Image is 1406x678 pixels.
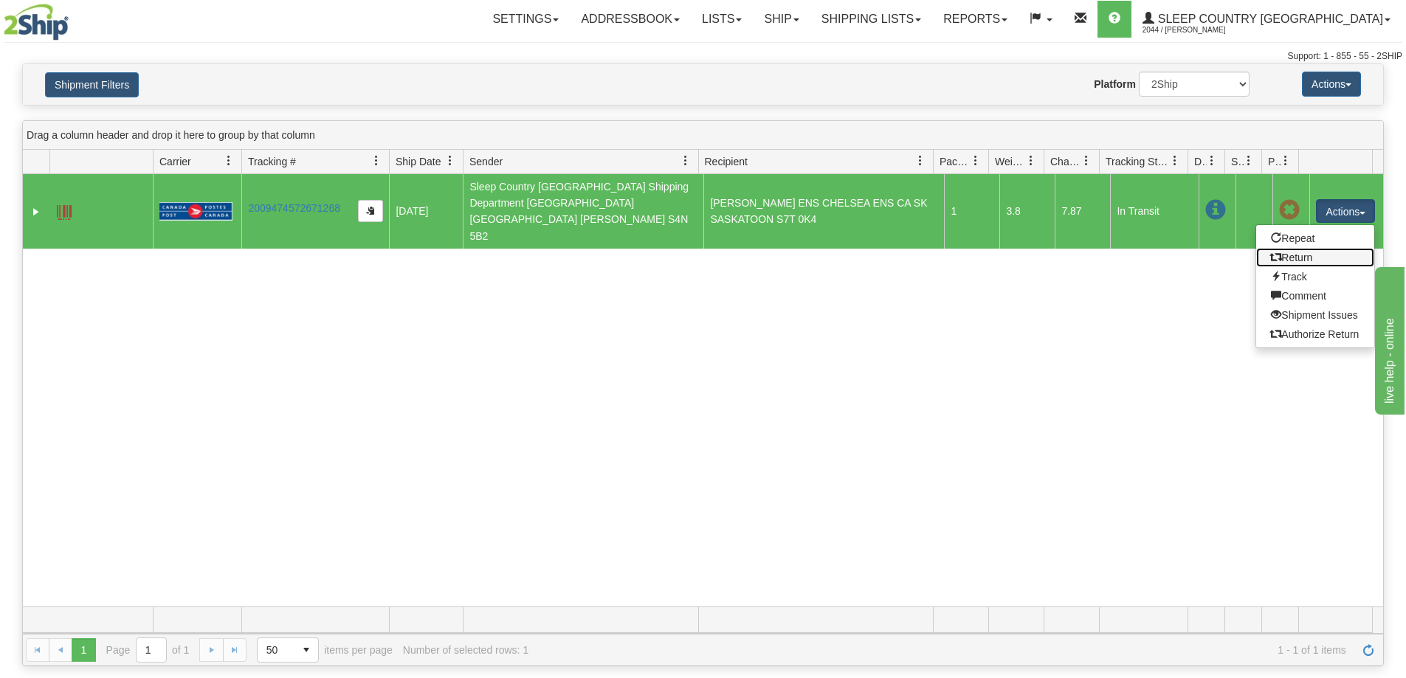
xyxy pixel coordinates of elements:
a: Shipment Issues filter column settings [1236,148,1261,173]
a: Refresh [1357,638,1380,662]
span: Tracking # [248,154,296,169]
span: Pickup Status [1268,154,1281,169]
a: Addressbook [570,1,691,38]
a: Repeat [1256,229,1374,248]
a: Expand [29,204,44,219]
a: Tracking Status filter column settings [1162,148,1188,173]
button: Actions [1302,72,1361,97]
a: Sleep Country [GEOGRAPHIC_DATA] 2044 / [PERSON_NAME] [1131,1,1402,38]
a: Packages filter column settings [963,148,988,173]
a: Shipping lists [810,1,932,38]
a: Authorize Return [1256,325,1374,344]
a: Ship Date filter column settings [438,148,463,173]
span: Tracking Status [1106,154,1170,169]
a: Weight filter column settings [1019,148,1044,173]
td: 7.87 [1055,174,1110,249]
button: Copy to clipboard [358,200,383,222]
a: Comment [1256,286,1374,305]
a: Delivery Status filter column settings [1199,148,1224,173]
a: Charge filter column settings [1074,148,1099,173]
span: Shipment Issues [1231,154,1244,169]
span: Delivery Status [1194,154,1207,169]
span: 2044 / [PERSON_NAME] [1143,23,1253,38]
span: Ship Date [396,154,441,169]
a: Lists [691,1,753,38]
span: Recipient [705,154,748,169]
a: Shipment Issues [1256,305,1374,325]
iframe: chat widget [1372,263,1405,414]
span: Pickup Not Assigned [1279,200,1300,221]
img: 20 - Canada Post [159,202,232,221]
a: Pickup Status filter column settings [1273,148,1298,173]
a: Sender filter column settings [673,148,698,173]
span: Charge [1050,154,1081,169]
td: Sleep Country [GEOGRAPHIC_DATA] Shipping Department [GEOGRAPHIC_DATA] [GEOGRAPHIC_DATA] [PERSON_N... [463,174,703,249]
span: Page sizes drop down [257,637,319,663]
td: [DATE] [389,174,463,249]
span: 50 [266,643,286,657]
a: Recipient filter column settings [908,148,933,173]
td: 1 [944,174,999,249]
div: Support: 1 - 855 - 55 - 2SHIP [4,50,1402,63]
span: Sender [469,154,503,169]
a: Reports [932,1,1019,38]
a: Ship [753,1,810,38]
span: Page of 1 [106,637,190,663]
td: 3.8 [999,174,1055,249]
span: In Transit [1205,200,1226,221]
span: Weight [995,154,1026,169]
a: 2009474572671268 [248,202,340,214]
span: 1 - 1 of 1 items [539,644,1346,656]
span: Sleep Country [GEOGRAPHIC_DATA] [1154,13,1383,25]
span: Carrier [159,154,191,169]
a: Tracking # filter column settings [364,148,389,173]
div: live help - online [11,9,137,27]
td: [PERSON_NAME] ENS CHELSEA ENS CA SK SASKATOON S7T 0K4 [703,174,944,249]
img: logo2044.jpg [4,4,69,41]
a: Return [1256,248,1374,267]
button: Actions [1316,199,1375,223]
td: In Transit [1110,174,1199,249]
span: Page 1 [72,638,95,662]
span: Packages [940,154,971,169]
a: Label [57,198,72,222]
a: Carrier filter column settings [216,148,241,173]
div: Number of selected rows: 1 [403,644,528,656]
div: grid grouping header [23,121,1383,150]
a: Settings [481,1,570,38]
a: Track [1256,267,1374,286]
label: Platform [1094,77,1136,91]
input: Page 1 [137,638,166,662]
span: items per page [257,637,393,663]
span: select [294,638,318,662]
button: Shipment Filters [45,72,139,97]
